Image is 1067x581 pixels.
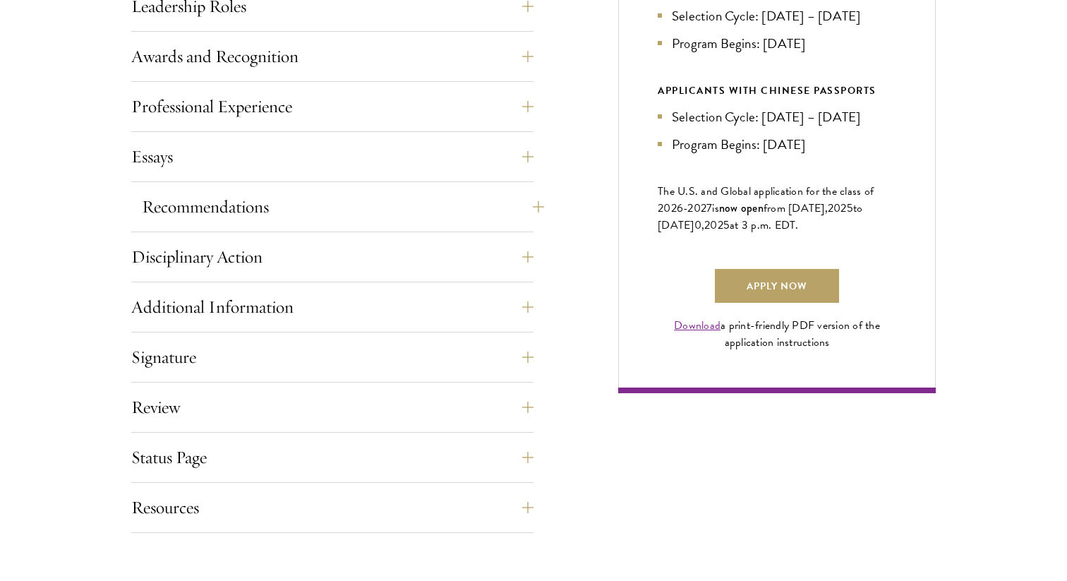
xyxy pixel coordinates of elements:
button: Recommendations [142,190,544,224]
div: APPLICANTS WITH CHINESE PASSPORTS [658,82,896,100]
span: to [DATE] [658,200,862,234]
button: Disciplinary Action [131,240,533,274]
button: Resources [131,491,533,525]
button: Status Page [131,441,533,474]
span: 6 [677,200,683,217]
li: Program Begins: [DATE] [658,33,896,54]
span: 5 [847,200,853,217]
button: Awards and Recognition [131,40,533,73]
span: The U.S. and Global application for the class of 202 [658,183,874,217]
span: 202 [704,217,723,234]
button: Signature [131,340,533,374]
a: Apply Now [715,269,839,303]
span: 7 [706,200,712,217]
li: Selection Cycle: [DATE] – [DATE] [658,6,896,26]
li: Selection Cycle: [DATE] – [DATE] [658,107,896,127]
button: Review [131,390,533,424]
li: Program Begins: [DATE] [658,134,896,155]
button: Professional Experience [131,90,533,124]
span: -202 [683,200,706,217]
a: Download [674,317,721,334]
button: Additional Information [131,290,533,324]
span: is [712,200,719,217]
span: , [701,217,704,234]
span: from [DATE], [764,200,828,217]
span: at 3 p.m. EDT. [730,217,799,234]
span: now open [719,200,764,216]
span: 202 [828,200,847,217]
span: 0 [694,217,701,234]
div: a print-friendly PDF version of the application instructions [658,317,896,351]
button: Essays [131,140,533,174]
span: 5 [723,217,730,234]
